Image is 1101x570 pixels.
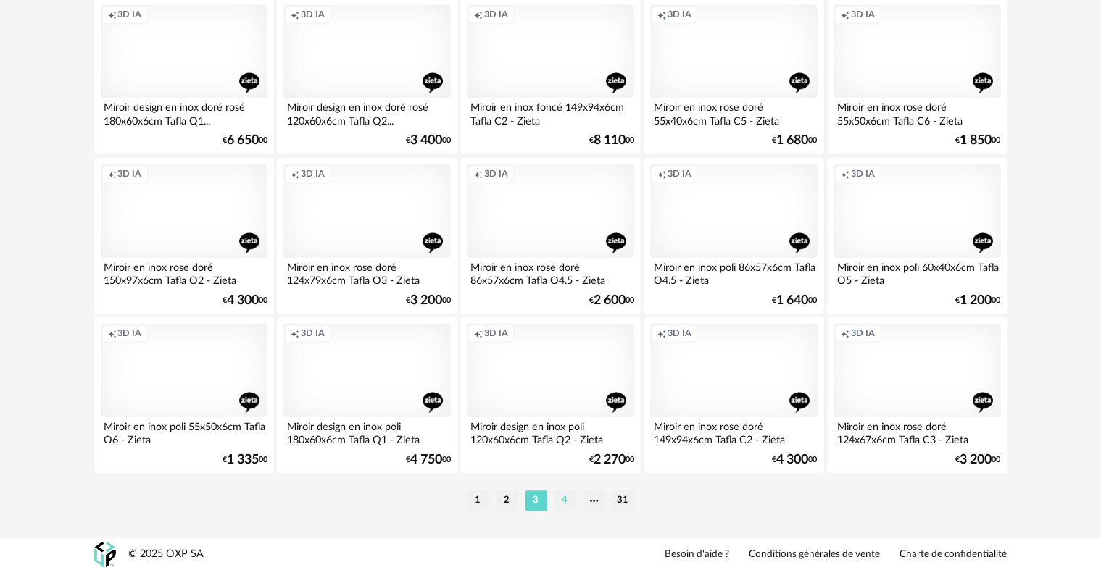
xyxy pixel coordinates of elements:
span: 1 850 [960,135,992,146]
span: 2 600 [594,296,626,306]
span: Creation icon [657,9,666,20]
div: € 00 [773,296,818,306]
div: € 00 [223,455,267,465]
span: Creation icon [108,168,117,180]
span: Creation icon [474,9,483,20]
span: 3 400 [410,135,442,146]
div: € 00 [773,135,818,146]
div: € 00 [406,296,451,306]
span: 3D IA [301,327,325,339]
span: 3D IA [851,168,875,180]
a: Creation icon 3D IA Miroir en inox poli 55x50x6cm Tafla O6 - Zieta €1 33500 [94,317,274,473]
span: 3D IA [484,327,508,339]
span: 3D IA [484,9,508,20]
a: Creation icon 3D IA Miroir design en inox poli 120x60x6cm Tafla Q2 - Zieta €2 27000 [460,317,640,473]
span: Creation icon [474,327,483,339]
div: € 00 [589,296,634,306]
span: 2 270 [594,455,626,465]
span: Creation icon [108,327,117,339]
div: € 00 [589,455,634,465]
img: OXP [94,542,116,567]
div: € 00 [223,135,267,146]
span: Creation icon [291,327,299,339]
a: Creation icon 3D IA Miroir en inox rose doré 86x57x6cm Tafla O4.5 - Zieta €2 60000 [460,157,640,314]
span: 3D IA [484,168,508,180]
a: Charte de confidentialité [900,548,1007,561]
span: 4 750 [410,455,442,465]
div: € 00 [956,455,1001,465]
div: Miroir en inox rose doré 149x94x6cm Tafla C2 - Zieta [650,417,817,446]
span: 3D IA [118,327,142,339]
span: 3D IA [301,9,325,20]
div: Miroir design en inox doré rosé 180x60x6cm Tafla Q1... [101,98,267,127]
span: 3D IA [118,9,142,20]
div: Miroir design en inox doré rosé 120x60x6cm Tafla Q2... [283,98,450,127]
span: Creation icon [291,168,299,180]
span: 3D IA [118,168,142,180]
div: € 00 [956,135,1001,146]
span: 6 650 [227,135,259,146]
div: Miroir design en inox poli 120x60x6cm Tafla Q2 - Zieta [467,417,633,446]
span: 1 335 [227,455,259,465]
span: 4 300 [777,455,809,465]
li: 2 [497,490,518,511]
div: Miroir en inox rose doré 55x50x6cm Tafla C6 - Zieta [834,98,1000,127]
a: Creation icon 3D IA Miroir design en inox poli 180x60x6cm Tafla Q1 - Zieta €4 75000 [277,317,457,473]
span: 3D IA [668,168,691,180]
li: 4 [554,490,576,511]
div: Miroir en inox foncé 149x94x6cm Tafla C2 - Zieta [467,98,633,127]
div: Miroir design en inox poli 180x60x6cm Tafla Q1 - Zieta [283,417,450,446]
a: Besoin d'aide ? [665,548,730,561]
div: Miroir en inox rose doré 124x67x6cm Tafla C3 - Zieta [834,417,1000,446]
div: Miroir en inox rose doré 86x57x6cm Tafla O4.5 - Zieta [467,258,633,287]
span: Creation icon [841,327,849,339]
span: 3 200 [410,296,442,306]
div: € 00 [956,296,1001,306]
div: € 00 [589,135,634,146]
div: Miroir en inox rose doré 55x40x6cm Tafla C5 - Zieta [650,98,817,127]
span: 4 300 [227,296,259,306]
li: 1 [468,490,489,511]
a: Creation icon 3D IA Miroir en inox poli 86x57x6cm Tafla O4.5 - Zieta €1 64000 [644,157,823,314]
div: € 00 [223,296,267,306]
a: Creation icon 3D IA Miroir en inox rose doré 149x94x6cm Tafla C2 - Zieta €4 30000 [644,317,823,473]
span: Creation icon [841,168,849,180]
span: 3D IA [851,9,875,20]
span: 3D IA [668,327,691,339]
span: 1 680 [777,135,809,146]
span: Creation icon [841,9,849,20]
span: 3D IA [301,168,325,180]
div: Miroir en inox poli 86x57x6cm Tafla O4.5 - Zieta [650,258,817,287]
li: 31 [612,490,634,511]
span: Creation icon [474,168,483,180]
a: Creation icon 3D IA Miroir en inox poli 60x40x6cm Tafla O5 - Zieta €1 20000 [827,157,1007,314]
a: Conditions générales de vente [749,548,881,561]
li: 3 [525,490,547,511]
div: € 00 [773,455,818,465]
span: Creation icon [657,327,666,339]
a: Creation icon 3D IA Miroir en inox rose doré 124x79x6cm Tafla O3 - Zieta €3 20000 [277,157,457,314]
span: Creation icon [657,168,666,180]
div: Miroir en inox rose doré 124x79x6cm Tafla O3 - Zieta [283,258,450,287]
div: Miroir en inox rose doré 150x97x6cm Tafla O2 - Zieta [101,258,267,287]
a: Creation icon 3D IA Miroir en inox rose doré 124x67x6cm Tafla C3 - Zieta €3 20000 [827,317,1007,473]
span: 1 640 [777,296,809,306]
span: 8 110 [594,135,626,146]
span: 1 200 [960,296,992,306]
a: Creation icon 3D IA Miroir en inox rose doré 150x97x6cm Tafla O2 - Zieta €4 30000 [94,157,274,314]
div: © 2025 OXP SA [129,548,204,561]
span: 3 200 [960,455,992,465]
span: 3D IA [668,9,691,20]
span: Creation icon [291,9,299,20]
div: € 00 [406,455,451,465]
div: Miroir en inox poli 55x50x6cm Tafla O6 - Zieta [101,417,267,446]
span: 3D IA [851,327,875,339]
div: € 00 [406,135,451,146]
div: Miroir en inox poli 60x40x6cm Tafla O5 - Zieta [834,258,1000,287]
span: Creation icon [108,9,117,20]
